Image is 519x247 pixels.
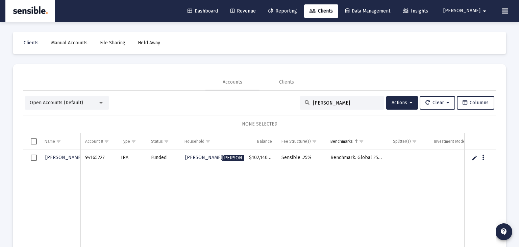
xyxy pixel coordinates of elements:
span: Show filter options for column 'Benchmarks' [359,139,364,144]
span: Clear [425,100,449,106]
span: [PERSON_NAME] Household [185,155,283,160]
div: Account # [85,139,103,144]
a: Reporting [263,4,302,18]
td: Sensible .25% [277,150,326,166]
div: Balance [257,139,272,144]
div: Clients [279,79,294,86]
div: Benchmarks [330,139,353,144]
div: Type [121,139,130,144]
button: [PERSON_NAME] [435,4,497,18]
span: Columns [463,100,489,106]
span: Show filter options for column 'Fee Structure(s)' [312,139,317,144]
input: Search [313,100,379,106]
mat-icon: contact_support [500,228,508,236]
div: Select row [31,155,37,161]
a: Edit [471,155,477,161]
span: Clients [310,8,333,14]
div: Household [184,139,204,144]
div: Splitter(s) [393,139,411,144]
div: Funded [151,154,175,161]
td: Column Investment Model [429,133,483,150]
td: Benchmark: Global 25/75 [326,150,388,166]
a: Manual Accounts [46,36,93,50]
span: Show filter options for column 'Splitter(s)' [412,139,417,144]
a: Dashboard [182,4,223,18]
div: NONE SELECTED [28,121,491,128]
span: Show filter options for column 'Type' [131,139,136,144]
span: File Sharing [100,40,125,46]
span: Show filter options for column 'Name' [56,139,61,144]
div: Investment Model [434,139,466,144]
span: Reporting [268,8,297,14]
span: [PERSON_NAME] [45,155,120,160]
mat-icon: arrow_drop_down [480,4,489,18]
td: Column Account # [80,133,116,150]
span: Dashboard [188,8,218,14]
button: Clear [420,96,455,110]
span: Show filter options for column 'Account #' [104,139,109,144]
a: Clients [304,4,338,18]
div: Select all [31,138,37,144]
span: Clients [24,40,39,46]
a: Clients [18,36,44,50]
div: Accounts [223,79,242,86]
span: [PERSON_NAME] [443,8,480,14]
span: Open Accounts (Default) [30,100,83,106]
td: Column Name [40,133,80,150]
a: File Sharing [95,36,131,50]
td: Column Household [180,133,244,150]
a: [PERSON_NAME][PERSON_NAME]Household [184,153,283,163]
span: Manual Accounts [51,40,88,46]
div: Fee Structure(s) [281,139,311,144]
td: 94165227 [80,150,116,166]
a: Revenue [225,4,261,18]
td: Column Benchmarks [326,133,388,150]
span: Show filter options for column 'Household' [205,139,211,144]
a: Data Management [340,4,396,18]
a: Insights [397,4,434,18]
td: IRA [116,150,146,166]
button: Actions [386,96,418,110]
span: Actions [392,100,413,106]
div: Name [45,139,55,144]
span: Revenue [230,8,256,14]
td: Column Status [146,133,180,150]
img: Dashboard [10,4,50,18]
span: Insights [403,8,428,14]
td: Column Fee Structure(s) [277,133,326,150]
span: Data Management [345,8,390,14]
td: Column Type [116,133,146,150]
td: Column Splitter(s) [388,133,429,150]
td: Column Balance [244,133,277,150]
div: Status [151,139,163,144]
a: Held Away [132,36,166,50]
span: [PERSON_NAME] [222,155,259,161]
span: Show filter options for column 'Status' [164,139,169,144]
a: [PERSON_NAME] [45,153,120,163]
button: Columns [457,96,494,110]
span: Held Away [138,40,160,46]
td: $102,140.93 [244,150,277,166]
